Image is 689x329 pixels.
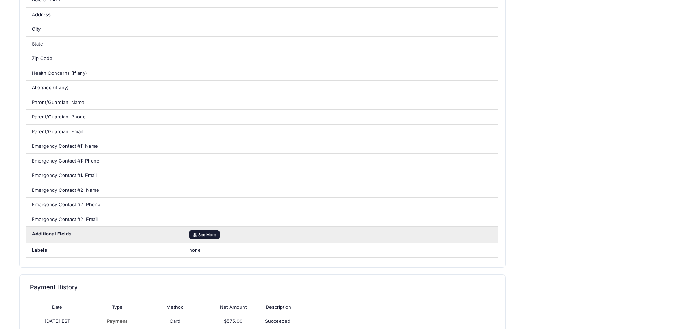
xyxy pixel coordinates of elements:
div: Emergency Contact #2: Email [26,212,184,227]
th: Net Amount [204,300,262,314]
div: Emergency Contact #1: Phone [26,154,184,168]
div: Health Concerns (if any) [26,66,184,81]
div: Parent/Guardian: Name [26,95,184,110]
h4: Payment History [30,277,78,298]
th: Description [262,300,437,314]
td: Succeeded [262,314,437,328]
div: Emergency Contact #2: Name [26,183,184,198]
div: Additional Fields [26,227,184,243]
div: Labels [26,243,184,257]
div: Parent/Guardian: Phone [26,110,184,124]
button: See More [189,230,220,239]
td: [DATE] EST [30,314,88,328]
div: Emergency Contact #2: Phone [26,198,184,212]
td: $575.00 [204,314,262,328]
div: City [26,22,184,36]
div: State [26,37,184,51]
div: Emergency Contact #1: Name [26,139,184,153]
th: Date [30,300,88,314]
div: Emergency Contact #1: Email [26,168,184,183]
span: none [189,247,280,254]
th: Type [88,300,146,314]
div: Zip Code [26,51,184,66]
td: Card [146,314,204,328]
div: Parent/Guardian: Email [26,125,184,139]
div: Allergies (if any) [26,81,184,95]
td: Payment [88,314,146,328]
div: Address [26,8,184,22]
th: Method [146,300,204,314]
